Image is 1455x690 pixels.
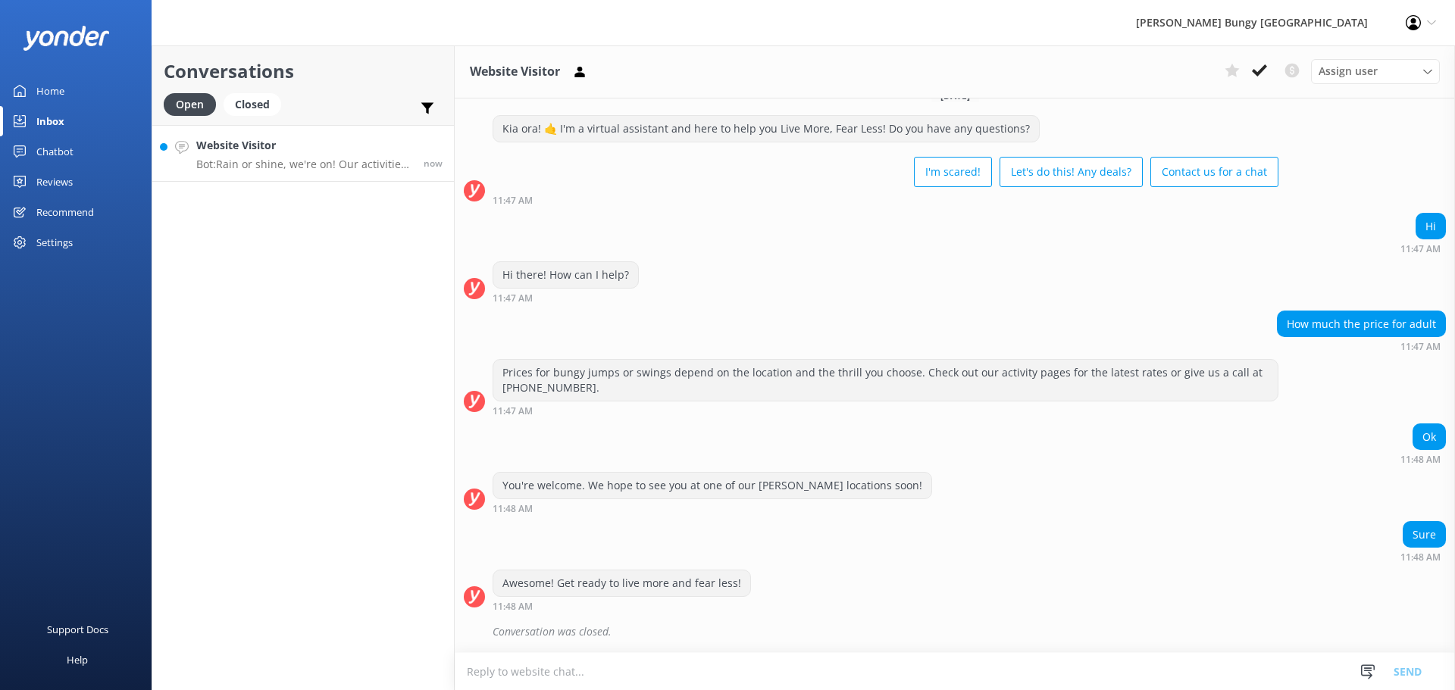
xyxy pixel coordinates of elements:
[1400,342,1441,351] strong: 11:47 AM
[493,407,533,416] strong: 11:47 AM
[36,227,73,258] div: Settings
[1403,522,1445,548] div: Sure
[493,116,1039,142] div: Kia ora! 🤙 I'm a virtual assistant and here to help you Live More, Fear Less! Do you have any que...
[1400,245,1441,254] strong: 11:47 AM
[1277,341,1446,351] div: Oct 12 2025 11:47am (UTC +13:00) Pacific/Auckland
[1400,454,1446,464] div: Oct 12 2025 11:48am (UTC +13:00) Pacific/Auckland
[36,136,74,167] div: Chatbot
[493,294,533,303] strong: 11:47 AM
[470,62,560,82] h3: Website Visitor
[36,197,94,227] div: Recommend
[196,137,412,154] h4: Website Visitor
[1416,214,1445,239] div: Hi
[493,504,533,514] strong: 11:48 AM
[1413,424,1445,450] div: Ok
[23,26,110,51] img: yonder-white-logo.png
[196,158,412,171] p: Bot: Rain or shine, we're on! Our activities roll in most weather conditions, and it just adds to...
[493,473,931,498] div: You're welcome. We hope to see you at one of our [PERSON_NAME] locations soon!
[493,570,750,596] div: Awesome! Get ready to live more and fear less!
[1000,157,1143,187] button: Let's do this! Any deals?
[36,76,64,106] div: Home
[1150,157,1278,187] button: Contact us for a chat
[1400,243,1446,254] div: Oct 12 2025 11:47am (UTC +13:00) Pacific/Auckland
[47,614,108,645] div: Support Docs
[1400,455,1441,464] strong: 11:48 AM
[493,405,1278,416] div: Oct 12 2025 11:47am (UTC +13:00) Pacific/Auckland
[1278,311,1445,337] div: How much the price for adult
[164,93,216,116] div: Open
[224,95,289,112] a: Closed
[493,196,533,205] strong: 11:47 AM
[914,157,992,187] button: I'm scared!
[493,262,638,288] div: Hi there! How can I help?
[1319,63,1378,80] span: Assign user
[224,93,281,116] div: Closed
[493,601,751,611] div: Oct 12 2025 11:48am (UTC +13:00) Pacific/Auckland
[493,503,932,514] div: Oct 12 2025 11:48am (UTC +13:00) Pacific/Auckland
[1311,59,1440,83] div: Assign User
[424,157,443,170] span: Oct 12 2025 12:17pm (UTC +13:00) Pacific/Auckland
[493,360,1278,400] div: Prices for bungy jumps or swings depend on the location and the thrill you choose. Check out our ...
[164,57,443,86] h2: Conversations
[464,619,1446,645] div: 2025-10-11T23:04:53.682
[493,619,1446,645] div: Conversation was closed.
[493,602,533,611] strong: 11:48 AM
[152,125,454,182] a: Website VisitorBot:Rain or shine, we're on! Our activities roll in most weather conditions, and i...
[67,645,88,675] div: Help
[493,292,639,303] div: Oct 12 2025 11:47am (UTC +13:00) Pacific/Auckland
[493,195,1278,205] div: Oct 12 2025 11:47am (UTC +13:00) Pacific/Auckland
[36,167,73,197] div: Reviews
[164,95,224,112] a: Open
[1400,553,1441,562] strong: 11:48 AM
[36,106,64,136] div: Inbox
[1400,551,1446,562] div: Oct 12 2025 11:48am (UTC +13:00) Pacific/Auckland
